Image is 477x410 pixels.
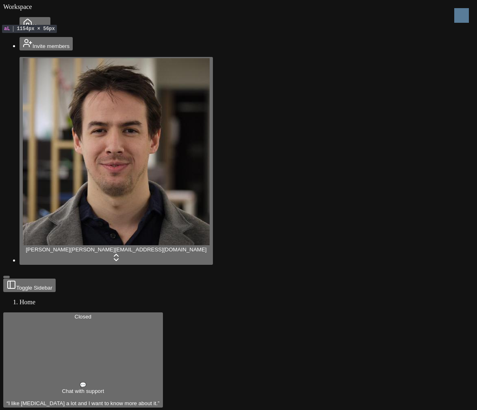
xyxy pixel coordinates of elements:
span: Toggle Sidebar [16,285,52,291]
button: Closed💬Chat with support“I like [MEDICAL_DATA] a lot and I want to know more about it.” [3,312,163,408]
button: Toggle Sidebar [3,279,56,292]
span: Invite members [33,43,69,49]
a: Home [20,22,50,29]
div: “I like [MEDICAL_DATA] a lot and I want to know more about it.” [7,394,160,406]
a: Invite members [20,42,73,49]
div: Workspace [3,3,474,11]
span: [PERSON_NAME][EMAIL_ADDRESS][DOMAIN_NAME] [70,246,207,253]
span: Home [20,299,35,305]
img: Jonathan Beurel [23,58,210,245]
button: Toggle Sidebar [3,276,10,278]
div: 💬 [7,382,160,388]
span: Closed [75,314,92,320]
span: [PERSON_NAME] [26,246,70,253]
button: Jonathan Beurel[PERSON_NAME][PERSON_NAME][EMAIL_ADDRESS][DOMAIN_NAME] [20,57,213,265]
div: Chat with support [7,388,160,394]
span: Home [33,23,47,29]
nav: breadcrumb [3,299,474,306]
button: Invite members [20,37,73,50]
button: Home [20,17,50,31]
